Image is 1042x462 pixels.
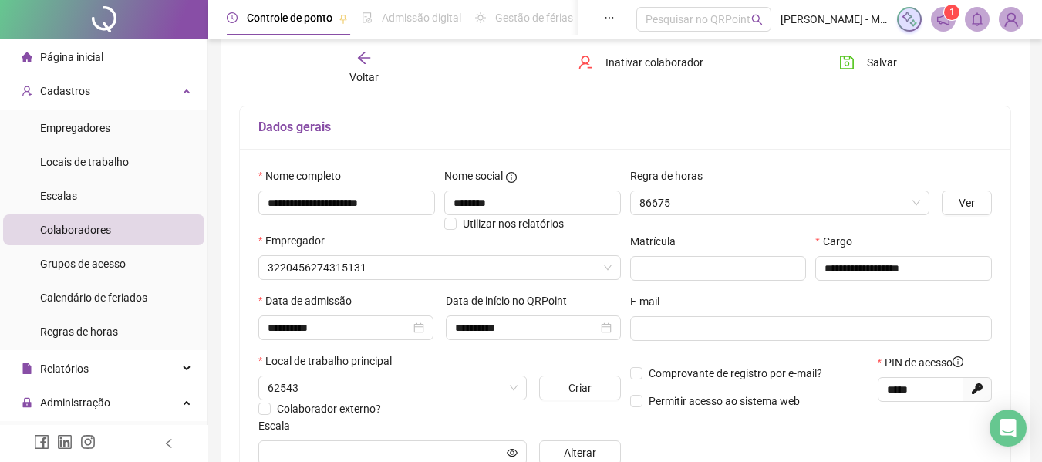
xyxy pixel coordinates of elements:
[258,232,335,249] label: Empregador
[339,14,348,23] span: pushpin
[630,293,669,310] label: E-mail
[40,363,89,375] span: Relatórios
[1000,8,1023,31] img: 85926
[258,352,402,369] label: Local de trabalho principal
[40,85,90,97] span: Cadastros
[258,167,351,184] label: Nome completo
[258,292,362,309] label: Data de admissão
[885,354,963,371] span: PIN de acesso
[247,12,332,24] span: Controle de ponto
[781,11,888,28] span: [PERSON_NAME] - Mostaza Serralheria LTDA
[959,194,975,211] span: Ver
[953,356,963,367] span: info-circle
[639,191,921,214] span: 86675
[22,397,32,408] span: lock
[382,12,461,24] span: Admissão digital
[970,12,984,26] span: bell
[839,55,855,70] span: save
[463,218,564,230] span: Utilizar nos relatórios
[649,367,822,379] span: Comprovante de registro por e-mail?
[828,50,909,75] button: Salvar
[22,86,32,96] span: user-add
[649,395,800,407] span: Permitir acesso ao sistema web
[258,118,992,137] h5: Dados gerais
[40,396,110,409] span: Administração
[277,403,381,415] span: Colaborador externo?
[227,12,238,23] span: clock-circle
[942,191,992,215] button: Ver
[40,325,118,338] span: Regras de horas
[566,50,715,75] button: Inativar colaborador
[630,233,686,250] label: Matrícula
[258,417,300,434] label: Escala
[604,12,615,23] span: ellipsis
[40,224,111,236] span: Colaboradores
[564,444,596,461] span: Alterar
[495,12,573,24] span: Gestão de férias
[751,14,763,25] span: search
[446,292,577,309] label: Data de início no QRPoint
[506,172,517,183] span: info-circle
[40,258,126,270] span: Grupos de acesso
[80,434,96,450] span: instagram
[40,156,129,168] span: Locais de trabalho
[949,7,955,18] span: 1
[22,52,32,62] span: home
[40,122,110,134] span: Empregadores
[40,51,103,63] span: Página inicial
[57,434,73,450] span: linkedin
[539,376,620,400] button: Criar
[901,11,918,28] img: sparkle-icon.fc2bf0ac1784a2077858766a79e2daf3.svg
[936,12,950,26] span: notification
[40,292,147,304] span: Calendário de feriados
[356,50,372,66] span: arrow-left
[34,434,49,450] span: facebook
[507,447,518,458] span: eye
[475,12,486,23] span: sun
[22,363,32,374] span: file
[349,71,379,83] span: Voltar
[630,167,713,184] label: Regra de horas
[990,410,1027,447] div: Open Intercom Messenger
[815,233,862,250] label: Cargo
[944,5,959,20] sup: 1
[268,376,518,400] span: 62543
[444,167,503,184] span: Nome social
[362,12,373,23] span: file-done
[164,438,174,449] span: left
[568,379,592,396] span: Criar
[867,54,897,71] span: Salvar
[605,54,703,71] span: Inativar colaborador
[578,55,593,70] span: user-delete
[40,190,77,202] span: Escalas
[268,256,612,279] span: 3220456274315131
